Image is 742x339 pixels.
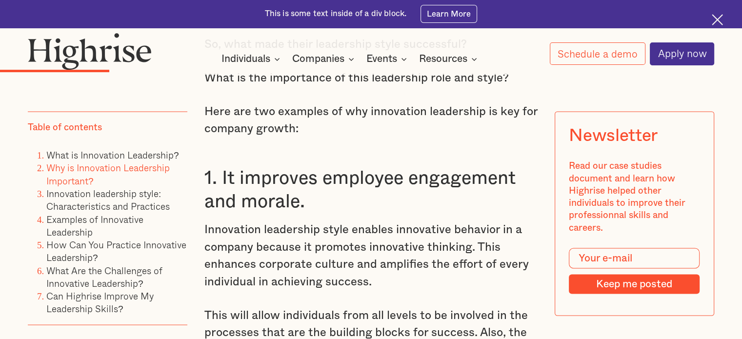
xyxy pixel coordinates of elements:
a: Schedule a demo [550,42,645,65]
a: Apply now [650,42,714,65]
a: What Are the Challenges of Innovative Leadership? [46,263,162,290]
a: Can Highrise Improve My Leadership Skills? [46,288,154,315]
a: Learn More [421,5,478,22]
div: Newsletter [569,126,658,146]
div: Read our case studies document and learn how Highrise helped other individuals to improve their p... [569,160,700,234]
img: Cross icon [712,14,723,25]
a: What is Innovation Leadership? [46,147,179,161]
p: Here are two examples of why innovation leadership is key for company growth: [204,103,538,138]
p: Innovation leadership style enables innovative behavior in a company because it promotes innovati... [204,221,538,291]
div: Events [366,53,397,65]
div: Resources [419,53,480,65]
h3: 1. It improves employee engagement and morale. [204,166,538,213]
div: Events [366,53,410,65]
input: Your e-mail [569,248,700,269]
a: Why is Innovation Leadership Important? [46,160,170,187]
img: Highrise logo [28,33,152,70]
a: How Can You Practice Innovative Leadership? [46,237,186,264]
div: Companies [292,53,344,65]
a: Examples of Innovative Leadership [46,212,143,239]
div: Individuals [221,53,270,65]
form: Modal Form [569,248,700,294]
div: Individuals [221,53,283,65]
a: Innovation leadership style: Characteristics and Practices [46,186,170,213]
div: This is some text inside of a div block. [265,8,407,20]
div: Companies [292,53,357,65]
input: Keep me posted [569,274,700,294]
div: Table of contents [28,121,102,133]
div: Resources [419,53,467,65]
p: What is the importance of this leadership role and style? [204,69,538,87]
